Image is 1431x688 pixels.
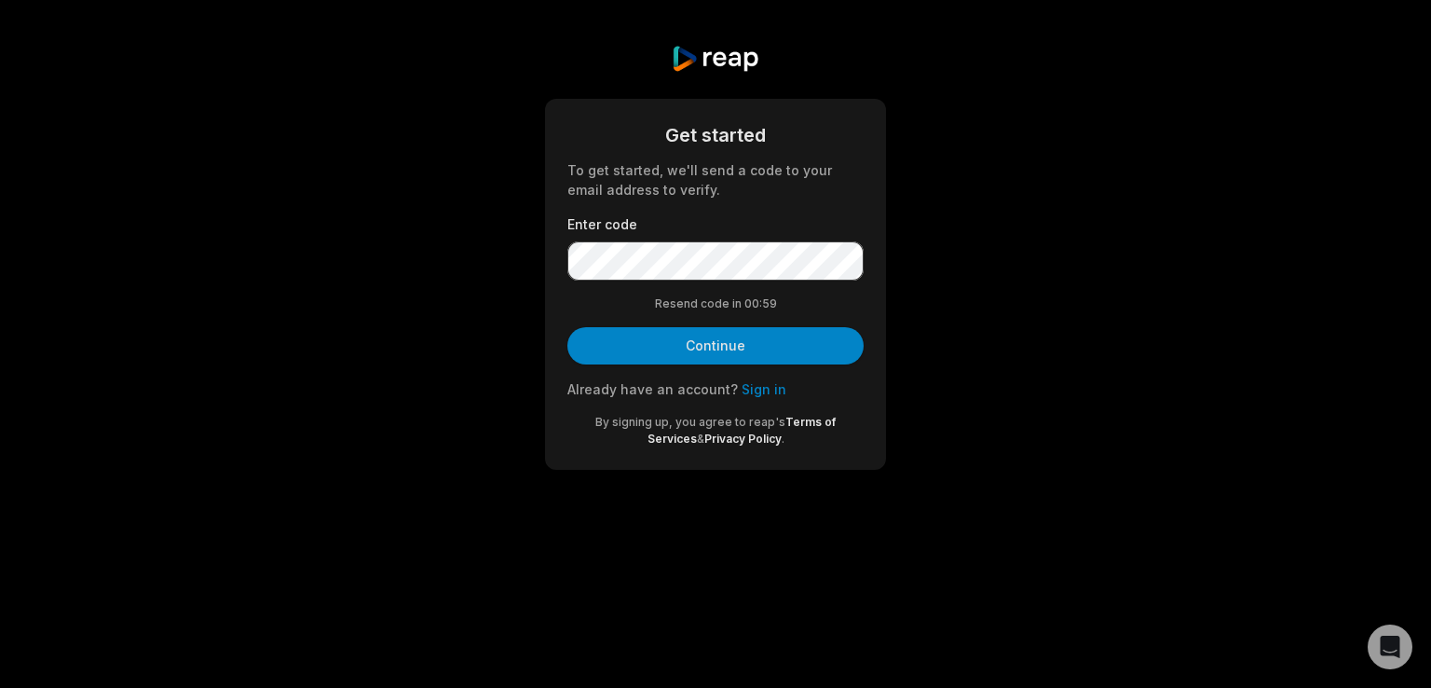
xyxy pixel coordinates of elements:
[742,381,786,397] a: Sign in
[567,296,864,312] div: Resend code in 00:
[567,214,864,234] label: Enter code
[567,381,738,397] span: Already have an account?
[704,432,782,446] a: Privacy Policy
[762,296,777,312] span: 59
[1368,625,1412,669] div: Open Intercom Messenger
[671,45,759,73] img: reap
[567,327,864,365] button: Continue
[697,432,704,446] span: &
[567,121,864,149] div: Get started
[647,415,837,446] a: Terms of Services
[782,432,784,446] span: .
[567,160,864,200] div: To get started, we'll send a code to your email address to verify.
[595,415,785,429] span: By signing up, you agree to reap's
